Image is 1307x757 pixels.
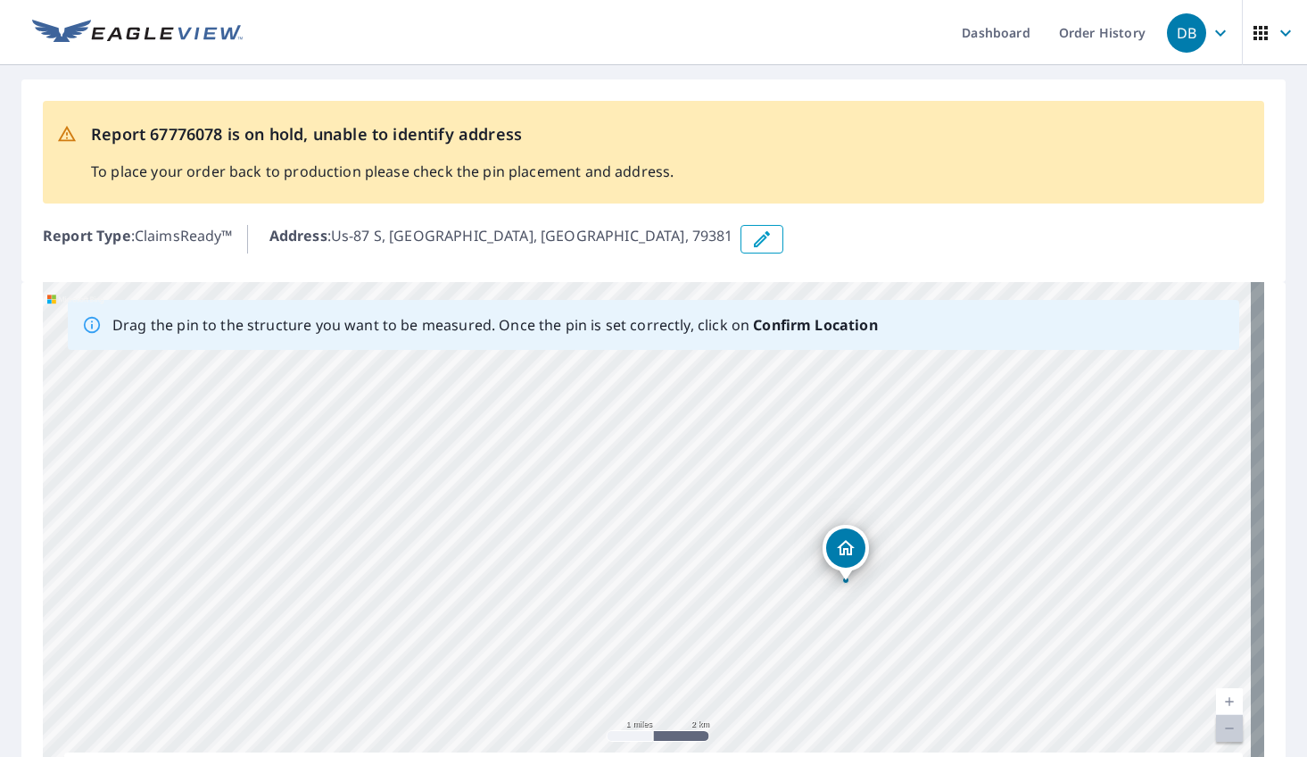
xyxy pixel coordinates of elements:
[823,525,869,580] div: Dropped pin, building 1, Residential property, Us-87 S Wilson, TX 79381
[43,226,131,245] b: Report Type
[269,225,733,254] p: : Us-87 S, [GEOGRAPHIC_DATA], [GEOGRAPHIC_DATA], 79381
[1167,13,1206,53] div: DB
[1216,688,1243,715] a: Current Level 12, Zoom In
[91,122,674,146] p: Report 67776078 is on hold, unable to identify address
[43,225,233,254] p: : ClaimsReady™
[1216,715,1243,742] a: Current Level 12, Zoom Out Disabled
[32,20,243,46] img: EV Logo
[753,315,877,335] b: Confirm Location
[112,314,878,336] p: Drag the pin to the structure you want to be measured. Once the pin is set correctly, click on
[269,226,327,245] b: Address
[91,161,674,182] p: To place your order back to production please check the pin placement and address.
